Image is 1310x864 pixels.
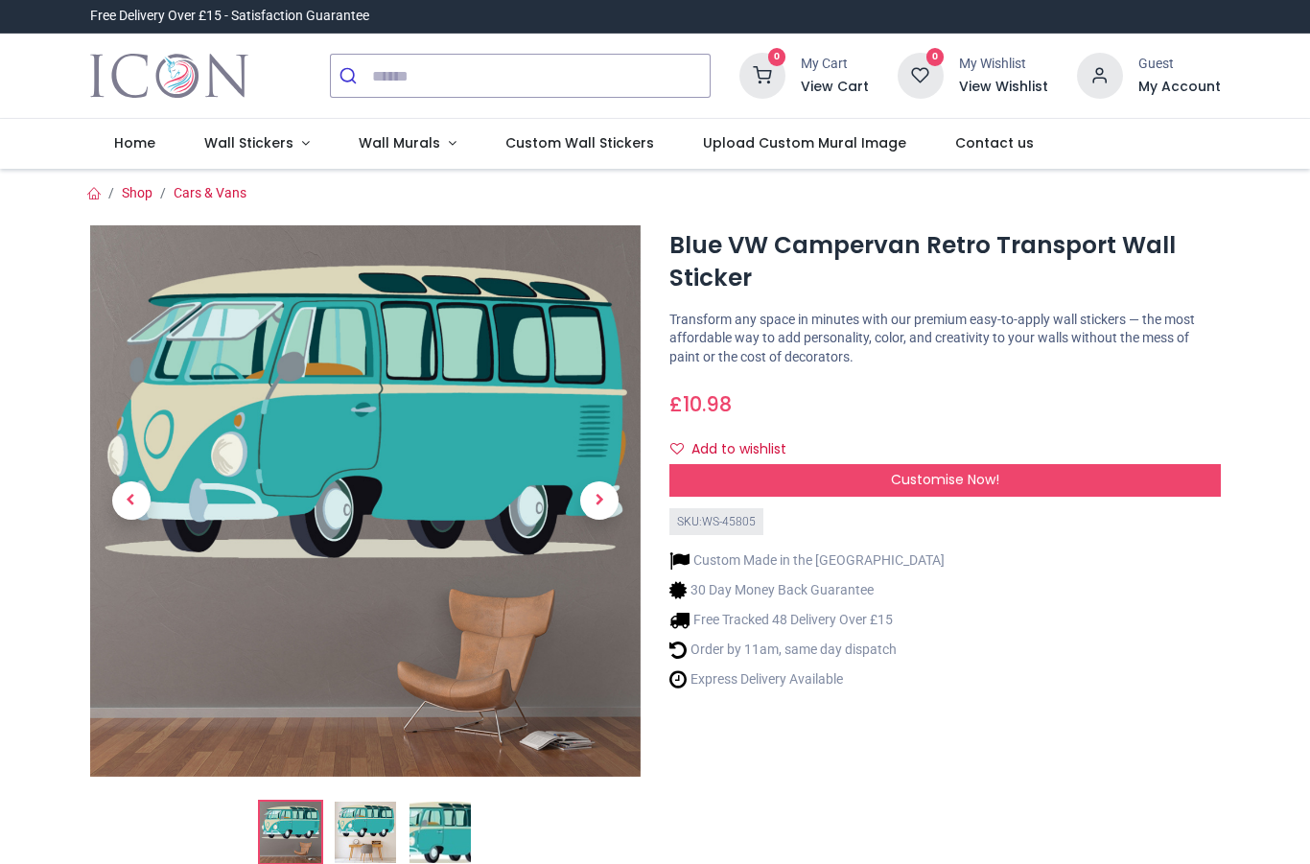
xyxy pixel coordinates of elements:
[669,640,945,660] li: Order by 11am, same day dispatch
[683,390,732,418] span: 10.98
[112,481,151,520] span: Previous
[669,433,803,466] button: Add to wishlistAdd to wishlist
[359,133,440,152] span: Wall Murals
[331,55,372,97] button: Submit
[90,225,642,777] img: Blue VW Campervan Retro Transport Wall Sticker
[801,55,869,74] div: My Cart
[959,55,1048,74] div: My Wishlist
[959,78,1048,97] a: View Wishlist
[90,7,369,26] div: Free Delivery Over £15 - Satisfaction Guarantee
[669,390,732,418] span: £
[90,49,248,103] a: Logo of Icon Wall Stickers
[180,119,335,169] a: Wall Stickers
[669,669,945,689] li: Express Delivery Available
[174,185,246,200] a: Cars & Vans
[739,67,785,82] a: 0
[669,550,945,571] li: Custom Made in the [GEOGRAPHIC_DATA]
[768,48,786,66] sup: 0
[926,48,945,66] sup: 0
[669,311,1221,367] p: Transform any space in minutes with our premium easy-to-apply wall stickers — the most affordable...
[558,308,641,693] a: Next
[955,133,1034,152] span: Contact us
[1138,55,1221,74] div: Guest
[114,133,155,152] span: Home
[334,119,480,169] a: Wall Murals
[891,470,999,489] span: Customise Now!
[669,580,945,600] li: 30 Day Money Back Guarantee
[90,308,173,693] a: Previous
[260,802,321,863] img: Blue VW Campervan Retro Transport Wall Sticker
[1138,78,1221,97] a: My Account
[669,229,1221,295] h1: Blue VW Campervan Retro Transport Wall Sticker
[669,508,763,536] div: SKU: WS-45805
[505,133,654,152] span: Custom Wall Stickers
[818,7,1221,26] iframe: Customer reviews powered by Trustpilot
[703,133,906,152] span: Upload Custom Mural Image
[580,481,619,520] span: Next
[204,133,293,152] span: Wall Stickers
[122,185,152,200] a: Shop
[801,78,869,97] a: View Cart
[409,802,471,863] img: WS-45805-03
[90,49,248,103] img: Icon Wall Stickers
[335,802,396,863] img: WS-45805-02
[669,610,945,630] li: Free Tracked 48 Delivery Over £15
[898,67,944,82] a: 0
[670,442,684,455] i: Add to wishlist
